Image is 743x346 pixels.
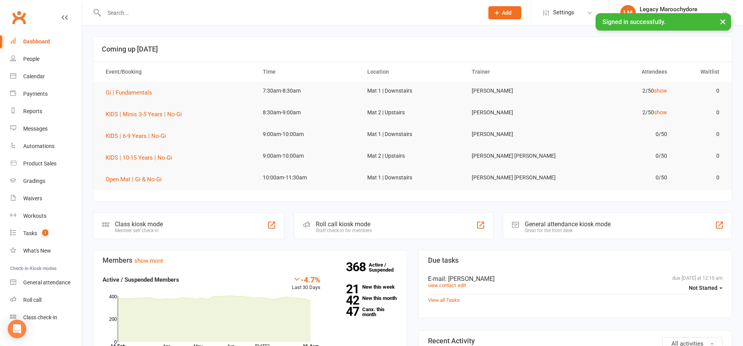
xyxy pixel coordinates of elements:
h3: Recent Activity [428,337,722,345]
span: KIDS | 10-15 Years | No-Gi [106,154,172,161]
td: Mat 2 | Upstairs [360,147,465,165]
div: Legacy Maroochydore [640,6,721,13]
div: Gradings [23,178,45,184]
td: 9:00am-10:00am [256,147,360,165]
div: Product Sales [23,160,56,167]
a: 47Canx. this month [332,307,397,317]
td: 8:30am-9:00am [256,103,360,122]
th: Waitlist [674,62,726,82]
td: 9:00am-10:00am [256,125,360,143]
td: 0 [674,125,726,143]
span: Add [502,10,512,16]
a: General attendance kiosk mode [10,274,82,291]
button: × [716,13,730,30]
div: Reports [23,108,42,114]
a: 42New this month [332,296,397,301]
span: Gi | Fundamentals [106,89,152,96]
button: KIDS | Minis 3-5 Years | No-Gi [106,110,187,119]
a: Workouts [10,207,82,225]
span: Signed in successfully. [603,18,666,26]
h3: Members [103,256,397,264]
a: Clubworx [9,8,29,27]
a: Calendar [10,68,82,85]
div: Class check-in [23,314,57,320]
td: [PERSON_NAME] [465,125,569,143]
a: show [654,109,667,115]
td: 2/50 [569,82,674,100]
td: 0/50 [569,169,674,187]
td: Mat 2 | Upstairs [360,103,465,122]
a: 21New this week [332,284,397,289]
a: Automations [10,138,82,155]
div: What's New [23,248,51,254]
td: 0 [674,82,726,100]
th: Trainer [465,62,569,82]
a: edit [458,282,466,288]
th: Time [256,62,360,82]
span: 1 [42,229,48,236]
div: Messages [23,126,48,132]
div: Class kiosk mode [115,220,163,228]
a: People [10,50,82,68]
span: Open Mat | Gi & No-Gi [106,176,162,183]
a: show [654,88,667,94]
div: Workouts [23,213,46,219]
div: Payments [23,91,48,97]
div: Legacy BJJ [GEOGRAPHIC_DATA] [640,13,721,20]
span: Settings [553,4,574,21]
div: Calendar [23,73,45,79]
div: Roll call [23,297,41,303]
strong: 47 [332,306,359,317]
a: 368Active / Suspended [369,256,403,278]
div: -4.7% [292,275,320,284]
td: [PERSON_NAME] [465,82,569,100]
input: Search... [102,7,478,18]
td: 0 [674,169,726,187]
div: Tasks [23,230,37,236]
div: E-mail [428,275,722,282]
span: KIDS | Minis 3-5 Years | No-Gi [106,111,182,118]
div: Member self check-in [115,228,163,233]
a: Waivers [10,190,82,207]
div: General attendance [23,279,70,286]
th: Event/Booking [99,62,256,82]
td: [PERSON_NAME] [PERSON_NAME] [465,147,569,165]
td: Mat 1 | Downstairs [360,169,465,187]
td: [PERSON_NAME] [PERSON_NAME] [465,169,569,187]
div: People [23,56,39,62]
button: Gi | Fundamentals [106,88,158,97]
button: Not Started [689,281,722,295]
strong: 21 [332,283,359,295]
a: Dashboard [10,33,82,50]
strong: 368 [346,261,369,273]
div: Last 30 Days [292,275,320,292]
button: KIDS | 6-9 Years | No-Gi [106,131,171,141]
a: Messages [10,120,82,138]
a: Class kiosk mode [10,309,82,326]
button: KIDS | 10-15 Years | No-Gi [106,153,178,162]
a: View all Tasks [428,297,460,303]
td: 2/50 [569,103,674,122]
td: Mat 1 | Downstairs [360,82,465,100]
td: 0 [674,147,726,165]
td: 0 [674,103,726,122]
h3: Coming up [DATE] [102,45,723,53]
div: Automations [23,143,55,149]
div: General attendance kiosk mode [525,220,611,228]
button: Add [488,6,521,19]
td: [PERSON_NAME] [465,103,569,122]
td: 7:30am-8:30am [256,82,360,100]
span: Not Started [689,285,717,291]
div: Great for the front desk [525,228,611,233]
div: Open Intercom Messenger [8,320,26,338]
div: Staff check-in for members [316,228,372,233]
td: Mat 1 | Downstairs [360,125,465,143]
a: Roll call [10,291,82,309]
span: KIDS | 6-9 Years | No-Gi [106,133,166,139]
strong: Active / Suspended Members [103,276,179,283]
div: Waivers [23,195,42,201]
a: Reports [10,103,82,120]
a: Product Sales [10,155,82,172]
h3: Due tasks [428,256,722,264]
a: view contact [428,282,456,288]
